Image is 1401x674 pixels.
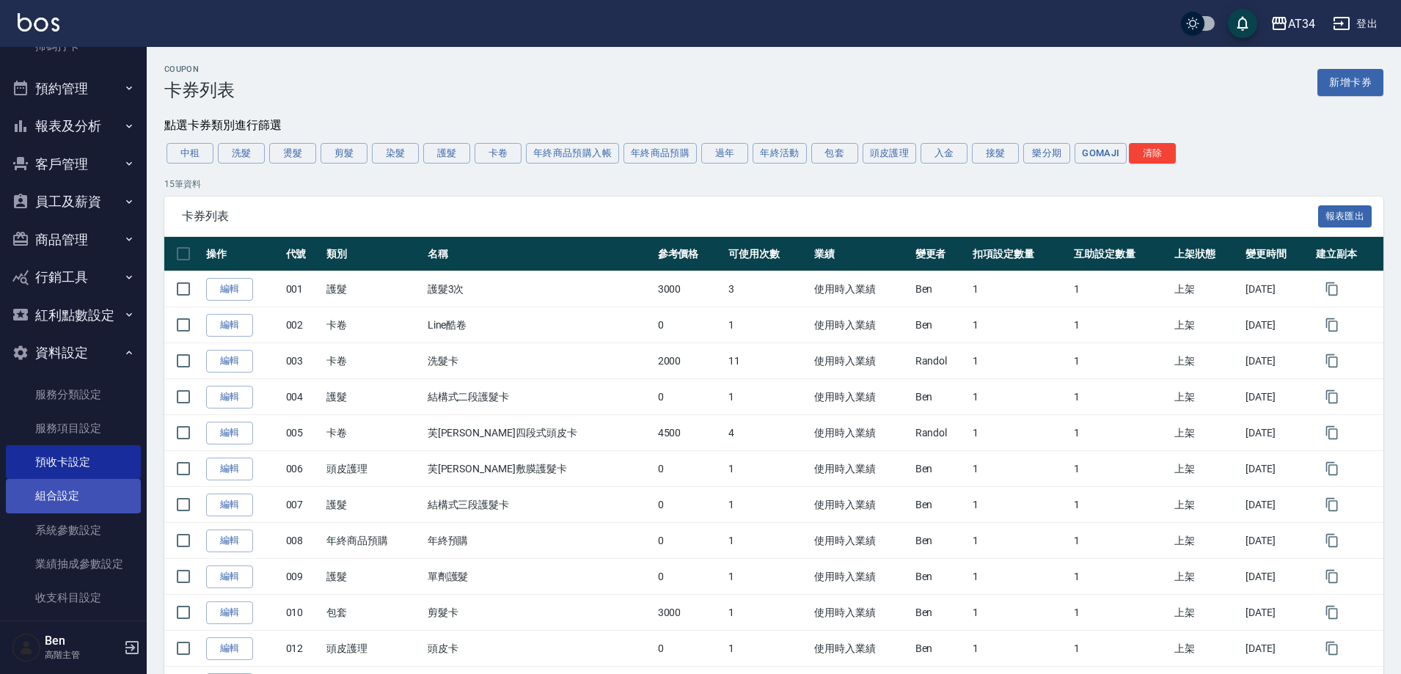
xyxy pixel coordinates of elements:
td: 1 [969,343,1069,379]
td: 1 [1070,271,1171,307]
button: 樂分期 [1023,143,1070,164]
p: 15 筆資料 [164,177,1383,191]
td: 洗髮卡 [424,343,654,379]
button: 報表及分析 [6,107,141,145]
td: 年終商品預購 [323,523,423,559]
td: 1 [1070,379,1171,415]
button: 預約管理 [6,70,141,108]
td: Line酷卷 [424,307,654,343]
td: 1 [969,559,1069,595]
td: 1 [1070,631,1171,667]
td: 010 [282,595,323,631]
h2: Coupon [164,65,235,74]
td: 1 [969,523,1069,559]
td: 3000 [654,271,725,307]
td: 上架 [1171,343,1242,379]
p: 高階主管 [45,648,120,662]
th: 業績 [811,237,911,271]
th: 代號 [282,237,323,271]
td: Ben [912,271,970,307]
a: 編輯 [206,278,253,301]
th: 類別 [323,237,423,271]
td: 1 [969,595,1069,631]
td: 上架 [1171,271,1242,307]
th: 參考價格 [654,237,725,271]
a: 業績抽成參數設定 [6,547,141,581]
td: 002 [282,307,323,343]
button: 商品管理 [6,221,141,259]
td: 1 [969,271,1069,307]
td: 使用時入業績 [811,487,911,523]
button: 入金 [921,143,967,164]
th: 可使用次數 [725,237,811,271]
td: [DATE] [1242,523,1313,559]
a: 編輯 [206,314,253,337]
td: 上架 [1171,631,1242,667]
td: [DATE] [1242,559,1313,595]
h3: 卡券列表 [164,80,235,100]
td: 頭皮護理 [323,451,423,487]
td: 008 [282,523,323,559]
td: Ben [912,379,970,415]
td: 使用時入業績 [811,307,911,343]
td: [DATE] [1242,595,1313,631]
td: [DATE] [1242,343,1313,379]
td: [DATE] [1242,307,1313,343]
button: 過年 [701,143,748,164]
td: 1 [1070,415,1171,451]
td: 3 [725,271,811,307]
td: 0 [654,379,725,415]
button: AT34 [1265,9,1321,39]
td: Ben [912,595,970,631]
td: 1 [1070,451,1171,487]
td: 1 [969,415,1069,451]
button: save [1228,9,1257,38]
td: Ben [912,487,970,523]
th: 變更時間 [1242,237,1313,271]
button: 年終商品預購 [623,143,697,164]
td: 上架 [1171,559,1242,595]
td: 芙[PERSON_NAME]敷膜護髮卡 [424,451,654,487]
td: 1 [1070,343,1171,379]
td: 1 [725,631,811,667]
td: 上架 [1171,451,1242,487]
td: 006 [282,451,323,487]
a: 編輯 [206,601,253,624]
td: [DATE] [1242,415,1313,451]
button: 報表匯出 [1318,205,1372,228]
td: 0 [654,451,725,487]
button: 護髮 [423,143,470,164]
td: 護髮 [323,559,423,595]
th: 扣項設定數量 [969,237,1069,271]
td: 005 [282,415,323,451]
a: 編輯 [206,530,253,552]
button: GOMAJI [1075,143,1127,164]
td: [DATE] [1242,631,1313,667]
td: 1 [969,379,1069,415]
td: 包套 [323,595,423,631]
td: 護髮 [323,271,423,307]
td: 0 [654,487,725,523]
td: 001 [282,271,323,307]
span: 卡券列表 [182,209,1318,224]
a: 支付方式設定 [6,615,141,648]
td: 009 [282,559,323,595]
td: 1 [725,379,811,415]
td: 1 [969,631,1069,667]
td: 護髮 [323,379,423,415]
td: Ben [912,307,970,343]
td: 1 [969,307,1069,343]
td: Ben [912,559,970,595]
td: 4500 [654,415,725,451]
a: 收支科目設定 [6,581,141,615]
button: 登出 [1327,10,1383,37]
td: 4 [725,415,811,451]
button: 燙髮 [269,143,316,164]
td: 1 [969,451,1069,487]
a: 編輯 [206,422,253,444]
td: 使用時入業績 [811,523,911,559]
a: 編輯 [206,565,253,588]
h5: Ben [45,634,120,648]
td: 2000 [654,343,725,379]
button: 接髮 [972,143,1019,164]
